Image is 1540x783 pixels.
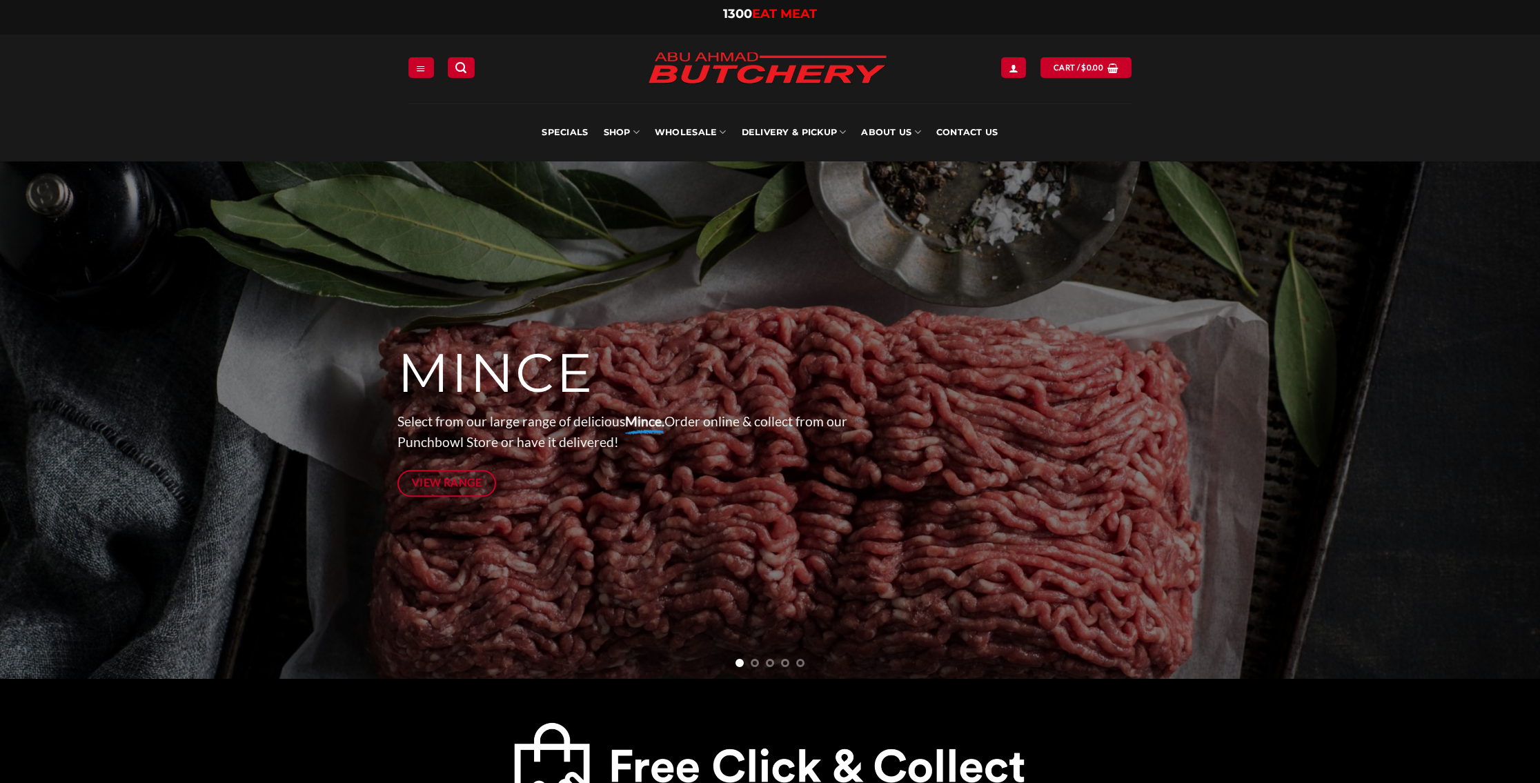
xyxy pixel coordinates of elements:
[742,103,847,161] a: Delivery & Pickup
[1040,57,1132,77] a: Cart / $0.00
[448,57,474,77] a: Search
[542,103,588,161] a: Specials
[723,6,752,21] span: 1300
[655,103,727,161] a: Wholesale
[1081,63,1103,72] bdi: 0.00
[751,659,759,667] li: Page dot 2
[1081,61,1086,74] span: $
[766,659,774,667] li: Page dot 3
[752,6,817,21] span: EAT MEAT
[604,103,640,161] a: SHOP
[397,413,847,450] span: Select from our large range of delicious Order online & collect from our Punchbowl Store or have ...
[636,43,898,95] img: Abu Ahmad Butchery
[412,474,482,491] span: View Range
[723,6,817,21] a: 1300EAT MEAT
[736,659,744,667] li: Page dot 1
[796,659,804,667] li: Page dot 5
[397,340,594,406] span: MINCE
[781,659,789,667] li: Page dot 4
[861,103,920,161] a: About Us
[625,413,664,429] strong: Mince.
[397,470,496,497] a: View Range
[1054,61,1103,74] span: Cart /
[936,103,998,161] a: Contact Us
[1001,57,1026,77] a: Login
[408,57,433,77] a: Menu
